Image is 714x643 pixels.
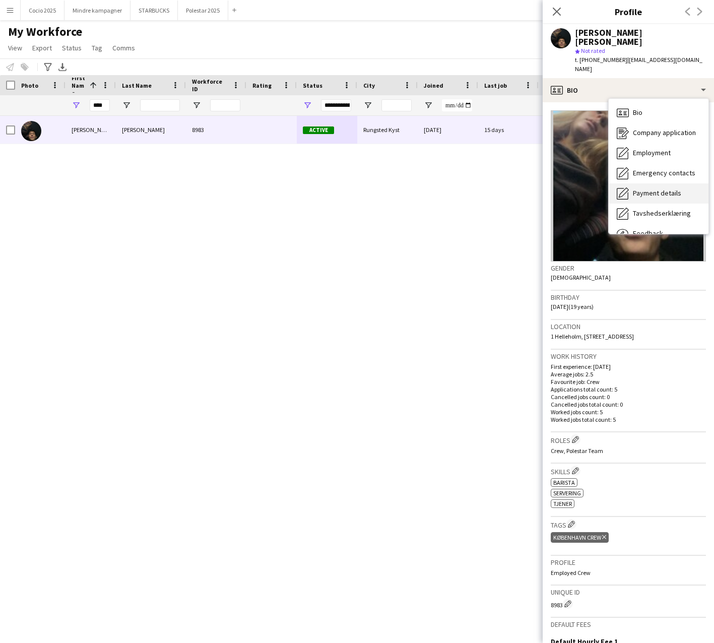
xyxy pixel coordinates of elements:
span: Company application [633,128,696,137]
p: First experience: [DATE] [551,363,706,370]
span: Joined [424,82,443,89]
button: Mindre kampagner [64,1,131,20]
p: Average jobs: 2.5 [551,370,706,378]
span: Tjener [553,500,572,507]
p: Employed Crew [551,569,706,576]
span: Status [62,43,82,52]
h3: Birthday [551,293,706,302]
p: Applications total count: 5 [551,385,706,393]
div: Rungsted Kyst [357,116,418,144]
input: First Name Filter Input [90,99,110,111]
span: Employment [633,148,671,157]
h3: Tags [551,519,706,530]
input: Joined Filter Input [442,99,472,111]
div: [PERSON_NAME] [66,116,116,144]
span: First Name [72,74,86,97]
h3: Default fees [551,620,706,629]
a: Comms [108,41,139,54]
button: Cocio 2025 [21,1,64,20]
div: København Crew [551,532,609,543]
span: Last Name [122,82,152,89]
span: Export [32,43,52,52]
div: [PERSON_NAME] [PERSON_NAME] [575,28,706,46]
div: Company application [609,123,708,143]
p: Favourite job: Crew [551,378,706,385]
button: STARBUCKS [131,1,178,20]
span: My Workforce [8,24,82,39]
h3: Location [551,322,706,331]
button: Open Filter Menu [122,101,131,110]
span: Tag [92,43,102,52]
div: Feedback [609,224,708,244]
span: Workforce ID [192,78,228,93]
p: Cancelled jobs total count: 0 [551,401,706,408]
div: Tavshedserklæring [609,204,708,224]
div: [PERSON_NAME] [116,116,186,144]
button: Polestar 2025 [178,1,228,20]
h3: Work history [551,352,706,361]
span: Active [303,126,334,134]
span: 1 Helleholm, [STREET_ADDRESS] [551,333,634,340]
span: Rating [252,82,272,89]
div: 8983 [551,599,706,609]
a: Export [28,41,56,54]
div: 8983 [186,116,246,144]
a: View [4,41,26,54]
span: t. [PHONE_NUMBER] [575,56,627,63]
span: [DEMOGRAPHIC_DATA] [551,274,611,281]
button: Open Filter Menu [192,101,201,110]
div: [DATE] [418,116,478,144]
span: Servering [553,489,581,497]
h3: Gender [551,264,706,273]
a: Tag [88,41,106,54]
h3: Profile [543,5,714,18]
span: Emergency contacts [633,168,695,177]
app-action-btn: Advanced filters [42,61,54,73]
img: Crew avatar or photo [551,110,706,262]
button: Open Filter Menu [72,101,81,110]
app-action-btn: Export XLSX [56,61,69,73]
span: Photo [21,82,38,89]
p: Cancelled jobs count: 0 [551,393,706,401]
button: Open Filter Menu [363,101,372,110]
span: Last job [484,82,507,89]
h3: Unique ID [551,588,706,597]
span: Tavshedserklæring [633,209,691,218]
span: Barista [553,479,575,486]
span: Comms [112,43,135,52]
span: Feedback [633,229,663,238]
h3: Profile [551,558,706,567]
input: City Filter Input [381,99,412,111]
div: 3 [539,116,599,144]
input: Workforce ID Filter Input [210,99,240,111]
span: Payment details [633,188,681,198]
span: [DATE] (19 years) [551,303,594,310]
h3: Roles [551,434,706,445]
button: Open Filter Menu [303,101,312,110]
input: Last Name Filter Input [140,99,180,111]
div: Bio [609,103,708,123]
img: Noah Carl Stegmann [21,121,41,141]
span: Status [303,82,322,89]
span: City [363,82,375,89]
a: Status [58,41,86,54]
span: Bio [633,108,642,117]
div: 15 days [478,116,539,144]
span: View [8,43,22,52]
div: Employment [609,143,708,163]
span: | [EMAIL_ADDRESS][DOMAIN_NAME] [575,56,702,73]
span: Crew, Polestar Team [551,447,603,455]
h3: Skills [551,466,706,476]
div: Bio [543,78,714,102]
div: Payment details [609,183,708,204]
div: Emergency contacts [609,163,708,183]
p: Worked jobs count: 5 [551,408,706,416]
button: Open Filter Menu [424,101,433,110]
span: Not rated [581,47,605,54]
p: Worked jobs total count: 5 [551,416,706,423]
